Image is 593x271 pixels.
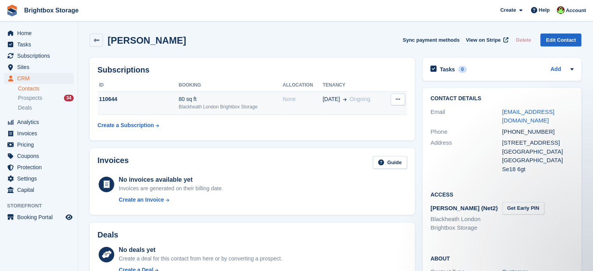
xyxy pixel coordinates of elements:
[4,39,74,50] a: menu
[566,7,586,14] span: Account
[323,95,340,103] span: [DATE]
[7,202,78,210] span: Storefront
[4,73,74,84] a: menu
[119,196,223,204] a: Create an Invoice
[557,6,565,14] img: Marlena
[430,108,502,125] div: Email
[4,28,74,39] a: menu
[21,4,82,17] a: Brightbox Storage
[17,173,64,184] span: Settings
[502,165,574,174] div: Se18 6gt
[64,95,74,101] div: 34
[17,162,64,173] span: Protection
[179,95,283,103] div: 80 sq ft
[502,147,574,156] div: [GEOGRAPHIC_DATA]
[502,128,574,136] div: [PHONE_NUMBER]
[119,255,282,263] div: Create a deal for this contact from here or by converting a prospect.
[430,96,574,102] h2: Contact Details
[430,205,498,211] span: [PERSON_NAME] (Net2)
[373,156,407,169] a: Guide
[350,96,370,102] span: Ongoing
[4,173,74,184] a: menu
[18,94,74,102] a: Prospects 34
[119,245,282,255] div: No deals yet
[17,73,64,84] span: CRM
[17,128,64,139] span: Invoices
[6,5,18,16] img: stora-icon-8386f47178a22dfd0bd8f6a31ec36ba5ce8667c1dd55bd0f319d3a0aa187defe.svg
[502,202,544,215] button: Get Early PIN
[540,34,581,46] a: Edit Contact
[458,66,467,73] div: 0
[283,79,323,92] th: Allocation
[17,212,64,223] span: Booking Portal
[17,139,64,150] span: Pricing
[430,128,502,136] div: Phone
[403,34,460,46] button: Sync payment methods
[430,254,574,262] h2: About
[18,94,42,102] span: Prospects
[502,156,574,165] div: [GEOGRAPHIC_DATA]
[119,175,223,184] div: No invoices available yet
[4,117,74,128] a: menu
[17,39,64,50] span: Tasks
[502,138,574,147] div: [STREET_ADDRESS]
[179,103,283,110] div: Blackheath London Brightbox Storage
[4,50,74,61] a: menu
[430,215,502,232] li: Blackheath London Brightbox Storage
[179,79,283,92] th: Booking
[539,6,550,14] span: Help
[4,212,74,223] a: menu
[4,162,74,173] a: menu
[97,66,407,74] h2: Subscriptions
[18,85,74,92] a: Contacts
[4,139,74,150] a: menu
[17,28,64,39] span: Home
[119,196,164,204] div: Create an Invoice
[18,104,74,112] a: Deals
[17,62,64,73] span: Sites
[17,50,64,61] span: Subscriptions
[4,128,74,139] a: menu
[119,184,223,193] div: Invoices are generated on their billing date.
[18,104,32,112] span: Deals
[17,117,64,128] span: Analytics
[500,6,516,14] span: Create
[323,79,386,92] th: Tenancy
[97,230,118,239] h2: Deals
[64,213,74,222] a: Preview store
[551,65,561,74] a: Add
[97,121,154,129] div: Create a Subscription
[463,34,510,46] a: View on Stripe
[4,151,74,161] a: menu
[4,62,74,73] a: menu
[4,184,74,195] a: menu
[17,151,64,161] span: Coupons
[97,79,179,92] th: ID
[430,190,574,198] h2: Access
[430,138,502,174] div: Address
[97,156,129,169] h2: Invoices
[97,95,179,103] div: 110644
[283,95,323,103] div: None
[513,34,534,46] button: Delete
[17,184,64,195] span: Capital
[97,118,159,133] a: Create a Subscription
[466,36,501,44] span: View on Stripe
[440,66,455,73] h2: Tasks
[108,35,186,46] h2: [PERSON_NAME]
[502,108,554,124] a: [EMAIL_ADDRESS][DOMAIN_NAME]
